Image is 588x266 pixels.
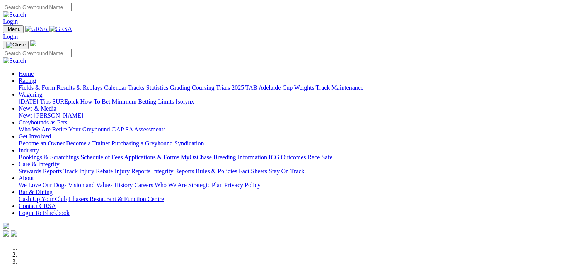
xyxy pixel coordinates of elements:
[239,168,267,174] a: Fact Sheets
[176,98,194,105] a: Isolynx
[8,26,20,32] span: Menu
[3,18,18,25] a: Login
[294,84,314,91] a: Weights
[19,168,585,175] div: Care & Integrity
[3,11,26,18] img: Search
[66,140,110,147] a: Become a Trainer
[3,230,9,237] img: facebook.svg
[114,182,133,188] a: History
[3,41,29,49] button: Toggle navigation
[232,84,293,91] a: 2025 TAB Adelaide Cup
[269,154,306,160] a: ICG Outcomes
[56,84,102,91] a: Results & Replays
[196,168,237,174] a: Rules & Policies
[34,112,83,119] a: [PERSON_NAME]
[3,57,26,64] img: Search
[112,140,173,147] a: Purchasing a Greyhound
[19,98,585,105] div: Wagering
[213,154,267,160] a: Breeding Information
[152,168,194,174] a: Integrity Reports
[52,98,78,105] a: SUREpick
[19,84,585,91] div: Racing
[19,140,585,147] div: Get Involved
[19,70,34,77] a: Home
[3,25,24,33] button: Toggle navigation
[128,84,145,91] a: Tracks
[104,84,126,91] a: Calendar
[114,168,150,174] a: Injury Reports
[19,182,66,188] a: We Love Our Dogs
[63,168,113,174] a: Track Injury Rebate
[19,175,34,181] a: About
[19,119,67,126] a: Greyhounds as Pets
[224,182,261,188] a: Privacy Policy
[124,154,179,160] a: Applications & Forms
[19,203,56,209] a: Contact GRSA
[316,84,363,91] a: Track Maintenance
[307,154,332,160] a: Race Safe
[19,182,585,189] div: About
[19,147,39,153] a: Industry
[19,77,36,84] a: Racing
[19,105,56,112] a: News & Media
[19,140,65,147] a: Become an Owner
[19,112,32,119] a: News
[19,133,51,140] a: Get Involved
[181,154,212,160] a: MyOzChase
[3,33,18,40] a: Login
[19,154,79,160] a: Bookings & Scratchings
[19,189,53,195] a: Bar & Dining
[3,3,72,11] input: Search
[19,210,70,216] a: Login To Blackbook
[19,91,43,98] a: Wagering
[3,49,72,57] input: Search
[3,223,9,229] img: logo-grsa-white.png
[19,112,585,119] div: News & Media
[19,196,67,202] a: Cash Up Your Club
[112,126,166,133] a: GAP SA Assessments
[134,182,153,188] a: Careers
[30,40,36,46] img: logo-grsa-white.png
[170,84,190,91] a: Grading
[146,84,169,91] a: Statistics
[49,26,72,32] img: GRSA
[19,196,585,203] div: Bar & Dining
[19,126,585,133] div: Greyhounds as Pets
[19,154,585,161] div: Industry
[68,182,112,188] a: Vision and Values
[192,84,215,91] a: Coursing
[188,182,223,188] a: Strategic Plan
[6,42,26,48] img: Close
[19,161,60,167] a: Care & Integrity
[174,140,204,147] a: Syndication
[216,84,230,91] a: Trials
[11,230,17,237] img: twitter.svg
[25,26,48,32] img: GRSA
[269,168,304,174] a: Stay On Track
[80,154,123,160] a: Schedule of Fees
[68,196,164,202] a: Chasers Restaurant & Function Centre
[112,98,174,105] a: Minimum Betting Limits
[19,168,62,174] a: Stewards Reports
[52,126,110,133] a: Retire Your Greyhound
[80,98,111,105] a: How To Bet
[155,182,187,188] a: Who We Are
[19,84,55,91] a: Fields & Form
[19,126,51,133] a: Who We Are
[19,98,51,105] a: [DATE] Tips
